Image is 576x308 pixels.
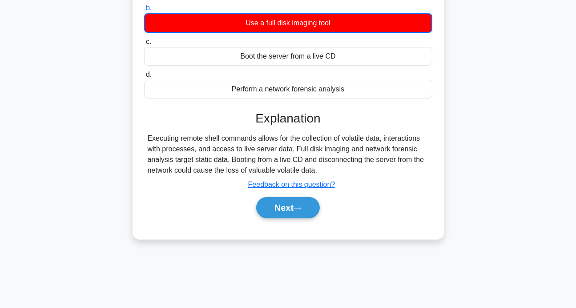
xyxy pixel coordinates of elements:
span: c. [146,38,151,45]
span: d. [146,71,152,78]
span: b. [146,4,152,12]
div: Perform a network forensic analysis [144,80,432,99]
div: Boot the server from a live CD [144,47,432,66]
a: Feedback on this question? [248,181,335,188]
div: Executing remote shell commands allows for the collection of volatile data, interactions with pro... [148,133,429,176]
h3: Explanation [149,111,427,126]
button: Next [256,197,320,218]
div: Use a full disk imaging tool [144,13,432,33]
